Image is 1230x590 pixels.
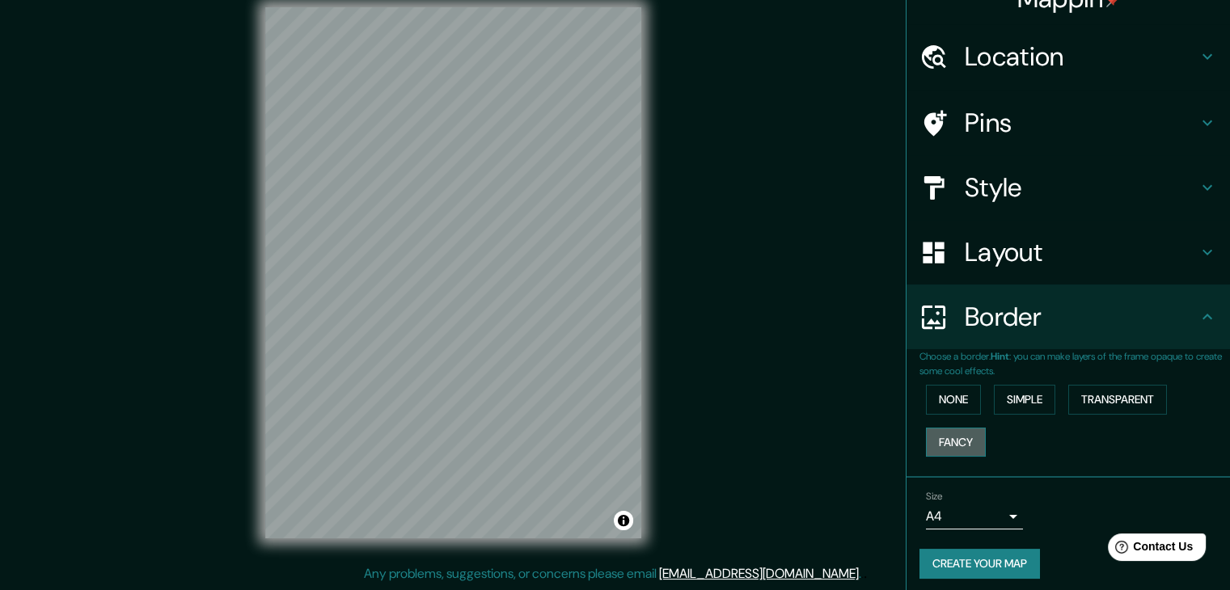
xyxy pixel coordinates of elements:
[926,504,1023,529] div: A4
[926,428,986,457] button: Fancy
[1086,527,1212,572] iframe: Help widget launcher
[926,490,943,504] label: Size
[861,564,864,584] div: .
[965,107,1198,139] h4: Pins
[907,24,1230,89] div: Location
[965,40,1198,73] h4: Location
[864,564,867,584] div: .
[907,91,1230,155] div: Pins
[659,565,859,582] a: [EMAIL_ADDRESS][DOMAIN_NAME]
[265,7,641,538] canvas: Map
[364,564,861,584] p: Any problems, suggestions, or concerns please email .
[907,155,1230,220] div: Style
[907,284,1230,349] div: Border
[907,220,1230,284] div: Layout
[965,171,1198,204] h4: Style
[994,385,1055,415] button: Simple
[614,511,633,530] button: Toggle attribution
[965,301,1198,333] h4: Border
[1068,385,1167,415] button: Transparent
[965,236,1198,268] h4: Layout
[919,349,1230,378] p: Choose a border. : you can make layers of the frame opaque to create some cool effects.
[919,549,1040,579] button: Create your map
[926,385,981,415] button: None
[991,350,1009,363] b: Hint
